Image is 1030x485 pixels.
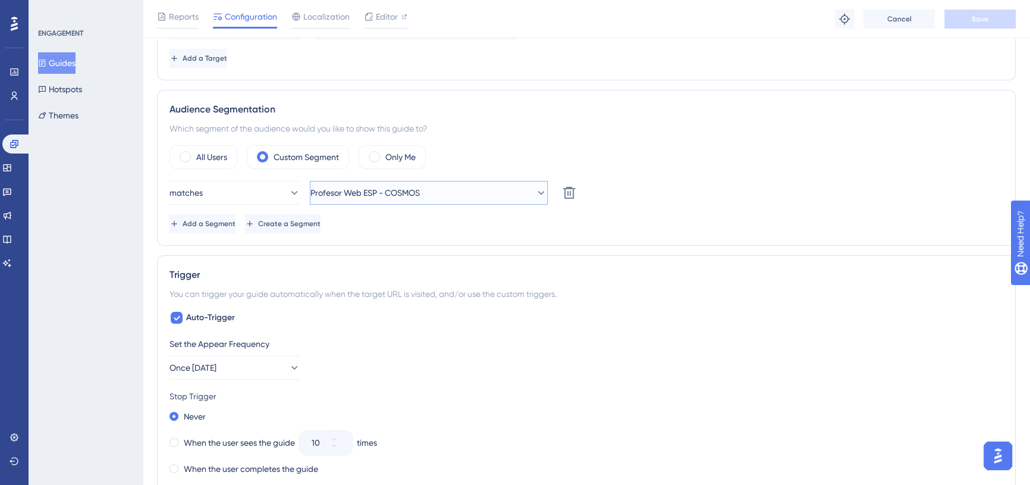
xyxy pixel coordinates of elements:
[357,436,377,450] div: times
[183,54,227,63] span: Add a Target
[169,121,1003,136] div: Which segment of the audience would you like to show this guide to?
[169,181,300,205] button: matches
[169,356,300,380] button: Once [DATE]
[863,10,935,29] button: Cancel
[183,219,235,229] span: Add a Segment
[258,219,321,229] span: Create a Segment
[28,3,74,17] span: Need Help?
[169,287,1003,301] div: You can trigger your guide automatically when the target URL is visited, and/or use the custom tr...
[245,214,321,233] button: Create a Segment
[169,214,235,233] button: Add a Segment
[169,361,216,375] span: Once [DATE]
[169,389,1003,403] div: Stop Trigger
[972,14,988,24] span: Save
[169,337,1003,351] div: Set the Appear Frequency
[887,14,912,24] span: Cancel
[310,181,548,205] button: Profesor Web ESP - COSMOS
[169,10,199,24] span: Reports
[184,409,206,424] label: Never
[38,29,83,38] div: ENGAGEMENT
[385,150,416,164] label: Only Me
[184,462,318,476] label: When the user completes the guide
[196,150,227,164] label: All Users
[169,102,1003,117] div: Audience Segmentation
[225,10,277,24] span: Configuration
[38,52,76,74] button: Guides
[38,79,82,100] button: Hotspots
[274,150,339,164] label: Custom Segment
[376,10,398,24] span: Editor
[944,10,1016,29] button: Save
[169,268,1003,282] div: Trigger
[169,186,203,200] span: matches
[186,311,235,325] span: Auto-Trigger
[303,10,350,24] span: Localization
[38,105,78,126] button: Themes
[980,438,1016,474] iframe: UserGuiding AI Assistant Launcher
[184,436,295,450] label: When the user sees the guide
[310,186,420,200] span: Profesor Web ESP - COSMOS
[169,49,227,68] button: Add a Target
